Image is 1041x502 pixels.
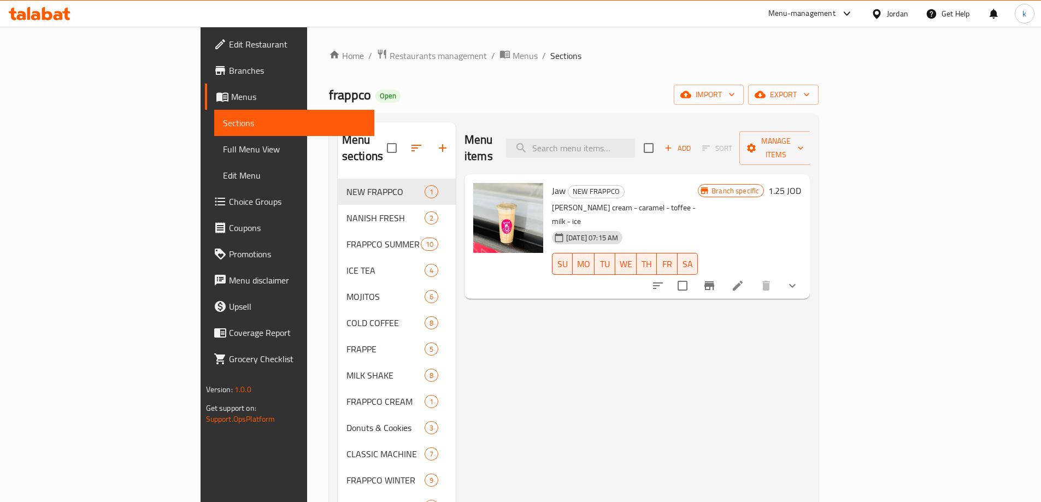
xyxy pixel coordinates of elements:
a: Restaurants management [377,49,487,63]
button: MO [573,253,595,275]
a: Full Menu View [214,136,374,162]
svg: Show Choices [786,279,799,292]
span: Select to update [671,274,694,297]
a: Edit Menu [214,162,374,188]
span: Sections [223,116,366,129]
span: 3 [425,423,438,433]
a: Choice Groups [205,188,374,215]
div: MILK SHAKE8 [338,362,456,388]
span: 8 [425,370,438,381]
button: TH [637,253,657,275]
span: CLASSIC MACHINE [346,447,425,460]
h2: Menu items [464,132,493,164]
span: MO [577,256,590,272]
div: items [421,238,438,251]
span: Select section [637,137,660,160]
div: COLD COFFEE8 [338,310,456,336]
div: Jordan [887,8,908,20]
span: NANISH FRESH [346,211,425,225]
span: NEW FRAPPCO [346,185,425,198]
span: 1.0.0 [234,382,251,397]
span: FRAPPE [346,342,425,356]
a: Upsell [205,293,374,320]
div: FRAPPCO SUMMER10 [338,231,456,257]
span: Edit Restaurant [229,38,366,51]
span: Restaurants management [390,49,487,62]
span: Select all sections [380,137,403,160]
button: show more [779,273,805,299]
span: ICE TEA [346,264,425,277]
a: Promotions [205,241,374,267]
span: COLD COFFEE [346,316,425,329]
button: export [748,85,819,105]
span: Coverage Report [229,326,366,339]
a: Coverage Report [205,320,374,346]
nav: breadcrumb [329,49,819,63]
span: FR [661,256,673,272]
a: Sections [214,110,374,136]
span: 5 [425,344,438,355]
button: WE [615,253,637,275]
span: 10 [421,239,438,250]
div: items [425,290,438,303]
span: FRAPPCO SUMMER [346,238,421,251]
a: Menus [499,49,538,63]
button: import [674,85,744,105]
div: Donuts & Cookies3 [338,415,456,441]
span: Select section first [695,140,739,157]
span: Manage items [748,134,804,162]
div: items [425,421,438,434]
div: items [425,264,438,277]
span: TU [599,256,610,272]
span: 9 [425,475,438,486]
span: WE [620,256,632,272]
span: Sections [550,49,581,62]
a: Menus [205,84,374,110]
span: k [1022,8,1026,20]
div: FRAPPE5 [338,336,456,362]
div: items [425,369,438,382]
a: Menu disclaimer [205,267,374,293]
li: / [542,49,546,62]
span: Get support on: [206,401,256,415]
li: / [491,49,495,62]
span: Version: [206,382,233,397]
span: Donuts & Cookies [346,421,425,434]
span: import [683,88,735,102]
button: sort-choices [645,273,671,299]
h6: 1.25 JOD [768,183,801,198]
button: SA [678,253,698,275]
div: ICE TEA4 [338,257,456,284]
span: Upsell [229,300,366,313]
span: 6 [425,292,438,302]
a: Coupons [205,215,374,241]
span: 8 [425,318,438,328]
div: items [425,211,438,225]
button: delete [753,273,779,299]
div: Open [375,90,401,103]
span: MOJITOS [346,290,425,303]
span: Open [375,91,401,101]
span: Choice Groups [229,195,366,208]
div: NEW FRAPPCO1 [338,179,456,205]
span: 4 [425,265,438,276]
div: FRAPPCO WINTER9 [338,467,456,493]
span: SU [557,256,568,272]
span: Jaw [552,182,566,199]
button: Manage items [739,131,813,165]
span: Grocery Checklist [229,352,366,365]
div: items [425,185,438,198]
a: Edit Restaurant [205,31,374,57]
div: items [425,395,438,408]
div: MILK SHAKE [346,369,425,382]
div: Menu-management [768,7,836,20]
a: Support.OpsPlatform [206,412,275,426]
